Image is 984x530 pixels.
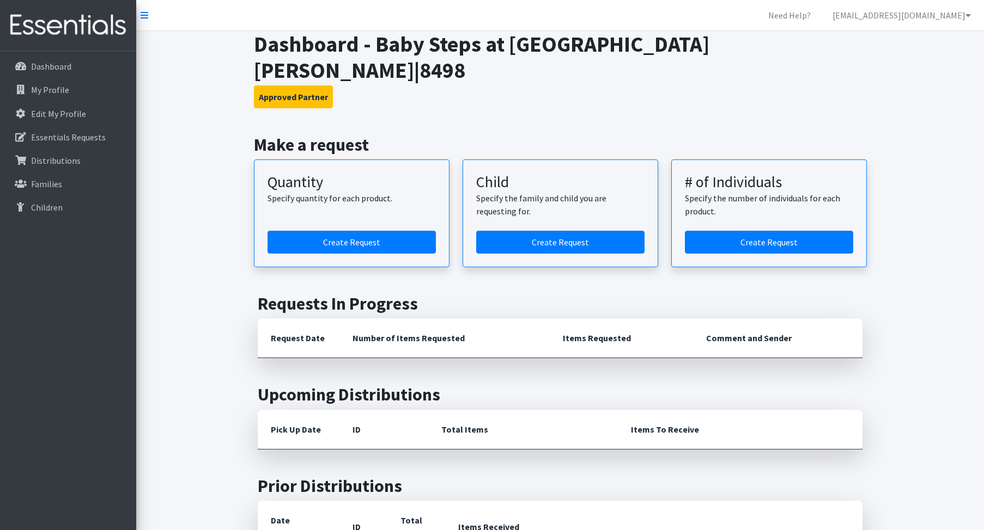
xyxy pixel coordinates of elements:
[258,293,862,314] h2: Requests In Progress
[618,410,862,449] th: Items To Receive
[31,132,106,143] p: Essentials Requests
[339,410,428,449] th: ID
[476,231,645,254] a: Create a request for a child or family
[4,173,132,195] a: Families
[31,178,62,189] p: Families
[254,31,867,83] h1: Dashboard - Baby Steps at [GEOGRAPHIC_DATA][PERSON_NAME]|8498
[476,173,645,192] h3: Child
[685,231,853,254] a: Create a request by number of individuals
[254,134,867,155] h2: Make a request
[4,196,132,218] a: Children
[258,384,862,405] h2: Upcoming Distributions
[31,61,71,72] p: Dashboard
[31,108,86,119] p: Edit My Profile
[31,202,63,213] p: Children
[476,192,645,218] p: Specify the family and child you are requesting for.
[428,410,618,449] th: Total Items
[4,79,132,101] a: My Profile
[685,192,853,218] p: Specify the number of individuals for each product.
[4,7,132,44] img: HumanEssentials
[4,103,132,125] a: Edit My Profile
[685,173,853,192] h3: # of Individuals
[258,476,862,496] h2: Prior Distributions
[760,4,819,26] a: Need Help?
[550,318,693,358] th: Items Requested
[4,56,132,77] a: Dashboard
[31,84,69,95] p: My Profile
[258,410,339,449] th: Pick Up Date
[268,192,436,205] p: Specify quantity for each product.
[339,318,550,358] th: Number of Items Requested
[268,173,436,192] h3: Quantity
[31,155,81,166] p: Distributions
[4,150,132,171] a: Distributions
[824,4,980,26] a: [EMAIL_ADDRESS][DOMAIN_NAME]
[4,126,132,148] a: Essentials Requests
[258,318,339,358] th: Request Date
[254,85,333,108] button: Approved Partner
[693,318,862,358] th: Comment and Sender
[268,231,436,254] a: Create a request by quantity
